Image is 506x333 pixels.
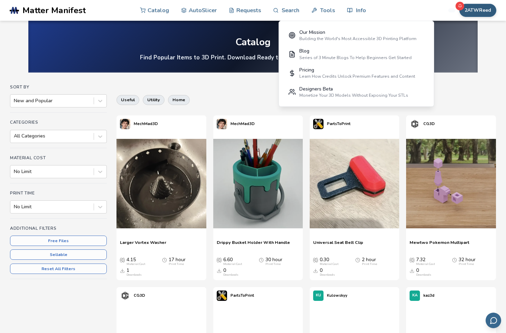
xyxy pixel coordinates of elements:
[116,115,161,133] a: MechMad3D's profileMechMad3D
[320,268,335,277] div: 0
[316,293,321,298] span: KU
[223,257,242,266] div: 6.60
[10,236,107,246] button: Free Files
[14,169,15,174] input: No Limit
[410,268,414,273] span: Downloads
[423,120,435,127] p: CG3D
[265,263,281,266] div: Print Time
[265,257,282,266] div: 30 hour
[126,257,145,266] div: 4.15
[299,36,416,41] div: Building the World's Most Accessible 3D Printing Platform
[423,292,434,299] p: kaz3d
[320,257,338,266] div: 0.30
[120,291,130,301] img: CG3D's profile
[410,257,414,263] span: Average Cost
[217,119,227,129] img: MechMad3D's profile
[235,37,271,48] div: Catalog
[320,273,335,277] div: Downloads
[299,67,415,73] div: Pricing
[14,204,15,210] input: No Limit
[217,268,222,273] span: Downloads
[310,115,354,133] a: PartsToPrint's profilePartsToPrint
[10,264,107,274] button: Reset All Filters
[10,120,107,125] h4: Categories
[459,263,474,266] div: Print Time
[416,263,435,266] div: Material Cost
[452,257,457,263] span: Average Print Time
[231,120,255,127] p: MechMad3D
[134,292,145,299] p: CG3D
[362,257,377,266] div: 2 hour
[223,268,238,277] div: 0
[10,85,107,89] h4: Sort By
[313,257,318,263] span: Average Cost
[299,30,416,35] div: Our Mission
[217,291,227,301] img: PartsToPrint's profile
[410,119,420,129] img: CG3D's profile
[299,74,415,79] div: Learn How Credits Unlock Premium Features and Content
[299,93,408,98] div: Monetize Your 3D Models Without Exposing Your STLs
[284,64,429,83] a: PricingLearn How Credits Unlock Premium Features and Content
[120,119,130,129] img: MechMad3D's profile
[10,155,107,160] h4: Material Cost
[327,292,347,299] p: Kulowskyy
[410,240,469,250] a: Mewtwo Pokemon Multipart
[10,249,107,260] button: Sellable
[120,268,125,273] span: Downloads
[259,257,264,263] span: Average Print Time
[126,268,142,277] div: 1
[412,293,418,298] span: KA
[223,273,238,277] div: Downloads
[126,263,145,266] div: Material Cost
[162,257,167,263] span: Average Print Time
[168,95,190,105] button: home
[299,48,412,54] div: Blog
[14,133,15,139] input: All Categories
[362,263,377,266] div: Print Time
[313,268,318,273] span: Downloads
[355,257,360,263] span: Average Print Time
[416,273,431,277] div: Downloads
[213,287,257,304] a: PartsToPrint's profilePartsToPrint
[120,257,125,263] span: Average Cost
[14,98,15,104] input: New and Popular
[217,257,222,263] span: Average Cost
[284,26,429,45] a: Our MissionBuilding the World's Most Accessible 3D Printing Platform
[284,45,429,64] a: BlogSeries of 3 Minute Blogs To Help Beginners Get Started
[313,119,324,129] img: PartsToPrint's profile
[213,115,258,133] a: MechMad3D's profileMechMad3D
[223,263,242,266] div: Material Cost
[231,292,254,299] p: PartsToPrint
[416,268,431,277] div: 0
[320,263,338,266] div: Material Cost
[116,287,149,304] a: CG3D's profileCG3D
[486,313,501,328] button: Send feedback via email
[116,95,139,105] button: useful
[299,55,412,60] div: Series of 3 Minute Blogs To Help Beginners Get Started
[140,54,366,61] h4: Find Popular Items to 3D Print. Download Ready to Print Files.
[327,120,350,127] p: PartsToPrint
[459,257,476,266] div: 32 hour
[134,120,158,127] p: MechMad3D
[416,257,435,266] div: 7.32
[459,4,496,17] button: 2ATWReed
[10,226,107,231] h4: Additional Filters
[120,240,166,250] a: Larger Vortex Washer
[22,6,86,15] span: Matter Manifest
[169,257,186,266] div: 17 hour
[143,95,165,105] button: utility
[299,86,408,92] div: Designers Beta
[10,191,107,196] h4: Print Time
[169,263,184,266] div: Print Time
[217,240,290,250] a: Drippy Bucket Holder With Handle
[406,115,438,133] a: CG3D's profileCG3D
[284,83,429,102] a: Designers BetaMonetize Your 3D Models Without Exposing Your STLs
[313,240,363,250] a: Universal Seat Belt Clip
[126,273,142,277] div: Downloads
